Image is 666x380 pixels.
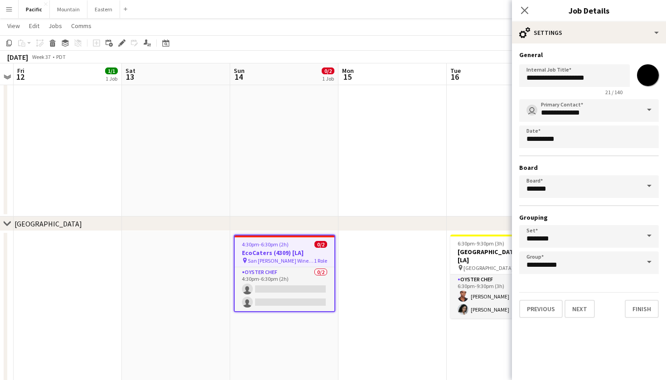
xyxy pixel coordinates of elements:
app-card-role: Oyster Chef2/26:30pm-9:30pm (3h)[PERSON_NAME][PERSON_NAME] [450,274,552,318]
span: San [PERSON_NAME] Winery ([GEOGRAPHIC_DATA], [GEOGRAPHIC_DATA]) [248,257,314,264]
span: 21 / 140 [598,89,630,96]
a: Edit [25,20,43,32]
div: [GEOGRAPHIC_DATA] [14,219,82,228]
span: View [7,22,20,30]
span: Sat [125,67,135,75]
span: 1 Role [314,257,327,264]
h3: Grouping [519,213,659,221]
app-job-card: 6:30pm-9:30pm (3h)2/2[GEOGRAPHIC_DATA] (4269) [LA] [GEOGRAPHIC_DATA] - [PERSON_NAME] ([GEOGRAPHIC... [450,235,552,318]
button: Mountain [50,0,87,18]
span: Mon [342,67,354,75]
span: Week 37 [30,53,53,60]
span: 14 [232,72,245,82]
h3: EcoCaters (4309) [LA] [235,249,334,257]
span: Jobs [48,22,62,30]
div: Settings [512,22,666,43]
h3: [GEOGRAPHIC_DATA] (4269) [LA] [450,248,552,264]
span: 16 [449,72,461,82]
h3: Board [519,164,659,172]
a: View [4,20,24,32]
span: Sun [234,67,245,75]
span: 15 [341,72,354,82]
h3: General [519,51,659,59]
span: 1/1 [105,67,118,74]
a: Jobs [45,20,66,32]
div: 1 Job [322,75,334,82]
span: Comms [71,22,92,30]
div: PDT [56,53,66,60]
a: Comms [68,20,95,32]
span: [GEOGRAPHIC_DATA] - [PERSON_NAME] ([GEOGRAPHIC_DATA], [GEOGRAPHIC_DATA]) [463,265,531,271]
span: 13 [124,72,135,82]
span: Edit [29,22,39,30]
span: 12 [16,72,24,82]
button: Pacific [19,0,50,18]
button: Eastern [87,0,120,18]
button: Next [565,300,595,318]
app-card-role: Oyster Chef0/24:30pm-6:30pm (2h) [235,267,334,311]
button: Previous [519,300,563,318]
app-job-card: 4:30pm-6:30pm (2h)0/2EcoCaters (4309) [LA] San [PERSON_NAME] Winery ([GEOGRAPHIC_DATA], [GEOGRAPH... [234,235,335,312]
span: Fri [17,67,24,75]
h3: Job Details [512,5,666,16]
span: Tue [450,67,461,75]
div: 1 Job [106,75,117,82]
span: 4:30pm-6:30pm (2h) [242,241,289,248]
span: 0/2 [322,67,334,74]
span: 0/2 [314,241,327,248]
div: [DATE] [7,53,28,62]
button: Finish [625,300,659,318]
span: 6:30pm-9:30pm (3h) [458,240,504,247]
